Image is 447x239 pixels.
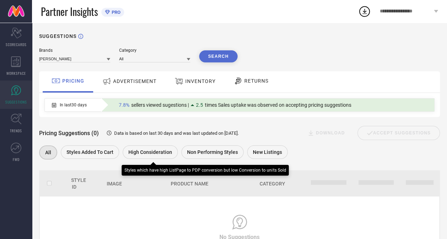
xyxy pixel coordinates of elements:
[260,181,285,187] span: Category
[357,126,440,140] div: Accept Suggestions
[244,78,268,84] span: RETURNS
[60,102,87,107] span: In last 30 days
[124,168,286,173] div: Styles which have high ListPage to PDP conversion but low Conversion to units Sold
[5,99,27,105] span: SUGGESTIONS
[253,149,282,155] span: New Listings
[39,48,110,53] div: Brands
[66,149,113,155] span: Styles Added To Cart
[6,71,26,76] span: WORKSPACE
[107,181,122,187] span: Image
[196,102,203,108] span: 2.5
[131,102,189,108] span: sellers viewed sugestions |
[185,78,215,84] span: INVENTORY
[114,130,239,136] span: Data is based on last 30 days and was last updated on [DATE] .
[171,181,208,187] span: Product Name
[128,149,172,155] span: High Consideration
[10,128,22,133] span: TRENDS
[13,157,20,162] span: FWD
[119,102,129,108] span: 7.8%
[110,10,121,15] span: PRO
[113,78,156,84] span: ADVERTISEMENT
[6,42,27,47] span: SCORECARDS
[45,150,51,155] span: All
[119,48,190,53] div: Category
[187,149,238,155] span: Non Performing Styles
[358,5,371,18] div: Open download list
[41,4,98,19] span: Partner Insights
[39,33,76,39] h1: SUGGESTIONS
[62,78,84,84] span: PRICING
[205,102,351,108] span: times Sales uptake was observed on accepting pricing suggestions
[199,50,238,62] button: Search
[115,100,355,110] div: Percentage of sellers who have viewed suggestions for the current Insight Type
[71,177,86,190] span: Style Id
[39,130,99,137] span: Pricing Suggestions (0)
